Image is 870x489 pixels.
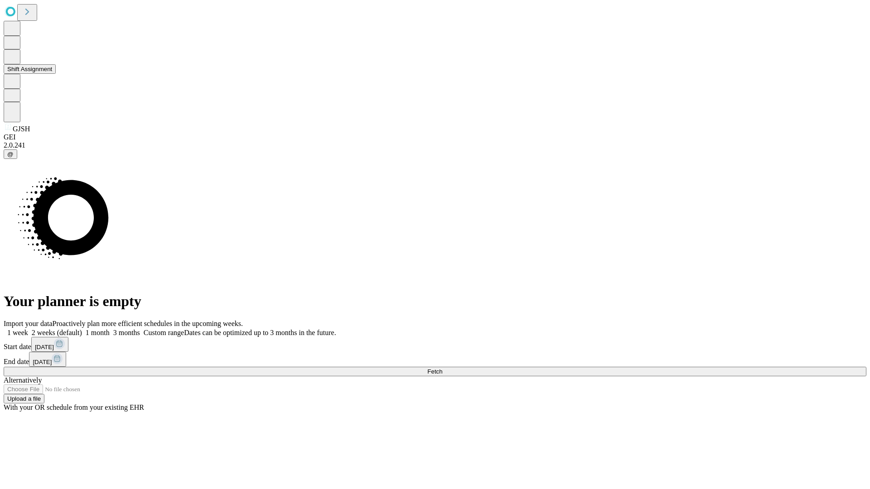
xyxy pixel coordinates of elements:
[4,352,866,367] div: End date
[33,359,52,365] span: [DATE]
[29,352,66,367] button: [DATE]
[113,329,140,336] span: 3 months
[4,320,53,327] span: Import your data
[32,329,82,336] span: 2 weeks (default)
[4,293,866,310] h1: Your planner is empty
[7,151,14,158] span: @
[53,320,243,327] span: Proactively plan more efficient schedules in the upcoming weeks.
[4,367,866,376] button: Fetch
[4,64,56,74] button: Shift Assignment
[4,133,866,141] div: GEI
[4,394,44,403] button: Upload a file
[4,141,866,149] div: 2.0.241
[4,403,144,411] span: With your OR schedule from your existing EHR
[427,368,442,375] span: Fetch
[184,329,336,336] span: Dates can be optimized up to 3 months in the future.
[86,329,110,336] span: 1 month
[13,125,30,133] span: GJSH
[4,149,17,159] button: @
[4,337,866,352] div: Start date
[7,329,28,336] span: 1 week
[35,344,54,350] span: [DATE]
[4,376,42,384] span: Alternatively
[144,329,184,336] span: Custom range
[31,337,68,352] button: [DATE]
